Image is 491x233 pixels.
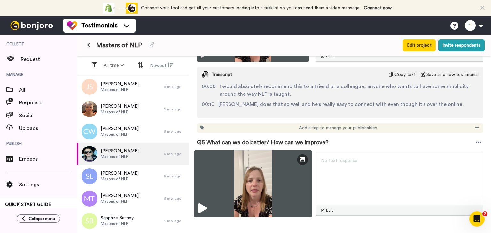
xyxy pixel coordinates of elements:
[19,112,77,119] span: Social
[5,202,51,207] span: QUICK START GUIDE
[426,71,479,78] span: Save as a new testimonial
[141,6,361,10] span: Connect your tool and get all your customers loading into a tasklist so you can send them a video...
[218,101,464,108] span: [PERSON_NAME] does that so well and he's really easy to connect with even though it's over the on...
[77,210,189,232] a: Sapphire BasseyMasters of NLP6 mo. ago
[77,143,189,165] a: [PERSON_NAME]Masters of NLP6 mo. ago
[164,84,186,89] div: 6 mo. ago
[77,187,189,210] a: [PERSON_NAME]Masters of NLP6 mo. ago
[77,76,189,98] a: [PERSON_NAME]Masters of NLP6 mo. ago
[82,168,97,184] img: sl.png
[438,39,485,51] button: Invite respondents
[77,165,189,187] a: [PERSON_NAME]Masters of NLP6 mo. ago
[8,21,56,30] img: bj-logo-header-white.svg
[164,218,186,223] div: 6 mo. ago
[82,79,97,95] img: js.png
[101,109,139,115] span: Masters of NLP
[101,81,139,87] span: [PERSON_NAME]
[19,181,77,189] span: Settings
[482,211,487,216] span: 7
[82,213,97,229] img: sb.png
[82,191,97,207] img: mt.png
[299,125,377,131] span: Add a tag to manage your publishables
[197,138,329,147] span: Q5 What can we do better/ How can we improve?
[101,154,139,159] span: Masters of NLP
[100,60,128,71] button: All time
[211,71,232,78] span: Transcript
[164,151,186,156] div: 6 mo. ago
[77,98,189,120] a: [PERSON_NAME]Masters of NLP6 mo. ago
[101,132,139,137] span: Masters of NLP
[103,3,138,14] div: animation
[202,83,216,98] span: 00:00
[194,150,312,217] img: 9977e1c5-fd28-4e22-958e-02608a210435-thumbnail_full-1739304846.jpg
[21,56,77,63] span: Request
[96,41,142,50] span: Masters of NLP
[17,214,60,223] button: Collapse menu
[164,196,186,201] div: 6 mo. ago
[19,86,77,94] span: All
[164,174,186,179] div: 6 mo. ago
[82,124,97,139] img: cw.png
[81,21,118,30] span: Testimonials
[19,99,77,107] span: Responses
[220,83,479,98] span: I would absolutely recommend this to a friend or a colleague, anyone who wants to have some simpl...
[321,158,357,163] span: No text response
[101,170,139,177] span: [PERSON_NAME]
[164,129,186,134] div: 6 mo. ago
[101,192,139,199] span: [PERSON_NAME]
[326,208,333,213] span: Edit
[67,20,77,31] img: tm-color.svg
[82,146,97,162] img: 52049ae0-ba93-4f20-82f7-1ec23bbed290.jpeg
[403,39,436,51] button: Edit project
[101,103,139,109] span: [PERSON_NAME]
[19,155,77,163] span: Embeds
[164,107,186,112] div: 6 mo. ago
[394,71,416,78] span: Copy text
[29,216,55,221] span: Collapse menu
[364,6,392,10] a: Connect now
[101,148,139,154] span: [PERSON_NAME]
[101,177,139,182] span: Masters of NLP
[202,71,208,78] img: transcript.svg
[469,211,485,227] iframe: Intercom live chat
[101,125,139,132] span: [PERSON_NAME]
[77,120,189,143] a: [PERSON_NAME]Masters of NLP6 mo. ago
[202,101,214,108] span: 00:10
[82,101,97,117] img: 2e15b14f-7994-4c5d-9275-484be3c76f67.jpeg
[101,215,134,221] span: Sapphire Bassey
[19,124,77,132] span: Uploads
[146,59,177,71] button: Newest
[101,87,139,92] span: Masters of NLP
[101,221,134,226] span: Masters of NLP
[326,54,333,59] span: Edit
[101,199,139,204] span: Masters of NLP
